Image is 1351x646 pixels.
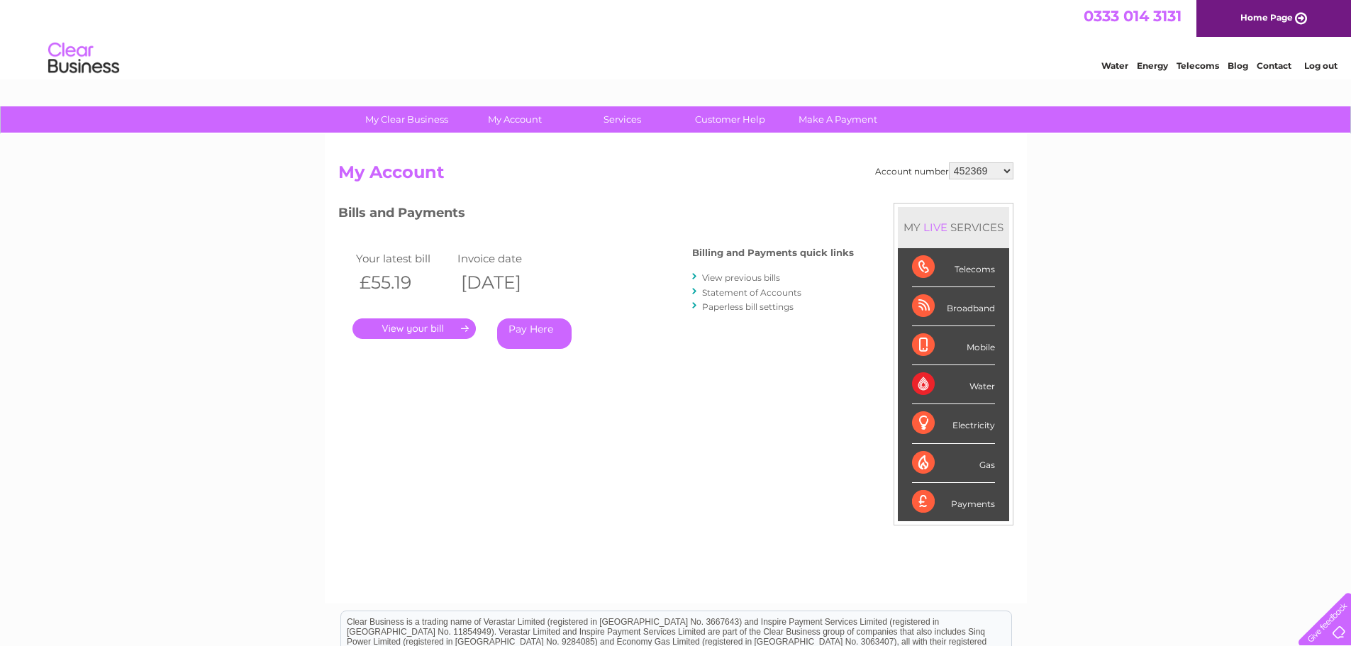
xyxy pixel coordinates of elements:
[912,404,995,443] div: Electricity
[1177,60,1219,71] a: Telecoms
[921,221,950,234] div: LIVE
[338,203,854,228] h3: Bills and Payments
[702,272,780,283] a: View previous bills
[348,106,465,133] a: My Clear Business
[338,162,1013,189] h2: My Account
[497,318,572,349] a: Pay Here
[702,287,801,298] a: Statement of Accounts
[912,287,995,326] div: Broadband
[702,301,794,312] a: Paperless bill settings
[454,268,556,297] th: [DATE]
[564,106,681,133] a: Services
[1084,7,1182,25] a: 0333 014 3131
[912,365,995,404] div: Water
[352,318,476,339] a: .
[875,162,1013,179] div: Account number
[1228,60,1248,71] a: Blog
[912,248,995,287] div: Telecoms
[898,207,1009,247] div: MY SERVICES
[454,249,556,268] td: Invoice date
[456,106,573,133] a: My Account
[672,106,789,133] a: Customer Help
[912,483,995,521] div: Payments
[692,247,854,258] h4: Billing and Payments quick links
[352,268,455,297] th: £55.19
[1137,60,1168,71] a: Energy
[1101,60,1128,71] a: Water
[1257,60,1291,71] a: Contact
[779,106,896,133] a: Make A Payment
[48,37,120,80] img: logo.png
[341,8,1011,69] div: Clear Business is a trading name of Verastar Limited (registered in [GEOGRAPHIC_DATA] No. 3667643...
[912,326,995,365] div: Mobile
[352,249,455,268] td: Your latest bill
[1304,60,1338,71] a: Log out
[912,444,995,483] div: Gas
